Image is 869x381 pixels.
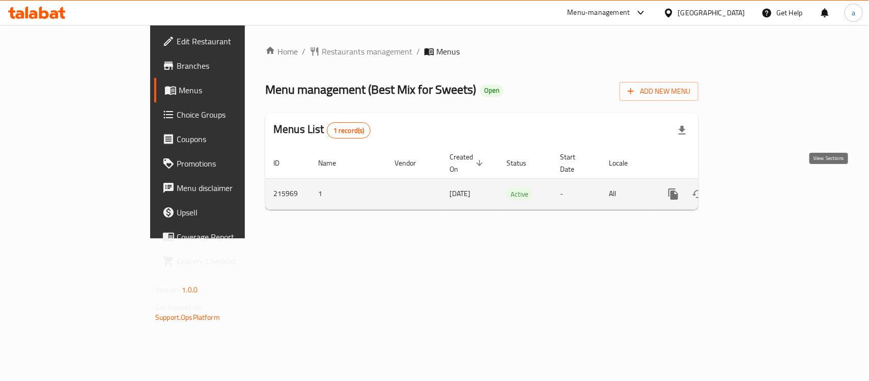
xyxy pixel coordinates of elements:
span: Add New Menu [628,85,690,98]
span: Status [507,157,540,169]
th: Actions [653,148,767,179]
span: Edit Restaurant [177,35,287,47]
span: Name [318,157,349,169]
div: Total records count [327,122,371,139]
a: Grocery Checklist [154,249,295,274]
span: 1.0.0 [182,283,198,296]
span: Menus [436,45,460,58]
a: Menus [154,78,295,102]
span: Get support on: [155,301,202,314]
a: Edit Restaurant [154,29,295,53]
div: Export file [670,118,694,143]
span: Created On [450,151,486,175]
span: Grocery Checklist [177,255,287,267]
li: / [302,45,305,58]
span: Vendor [395,157,429,169]
h2: Menus List [273,122,371,139]
span: Locale [609,157,641,169]
span: a [852,7,855,18]
span: Open [480,86,503,95]
li: / [416,45,420,58]
a: Coverage Report [154,225,295,249]
button: more [661,182,686,206]
span: Coupons [177,133,287,145]
a: Branches [154,53,295,78]
button: Change Status [686,182,710,206]
span: 1 record(s) [327,126,371,135]
span: Upsell [177,206,287,219]
span: [DATE] [450,187,470,200]
a: Coupons [154,127,295,151]
a: Restaurants management [310,45,412,58]
td: - [552,178,601,209]
span: Active [507,188,532,200]
span: Menu management ( Best Mix for Sweets ) [265,78,476,101]
table: enhanced table [265,148,767,210]
td: 1 [310,178,386,209]
a: Menu disclaimer [154,176,295,200]
td: All [601,178,653,209]
span: Coverage Report [177,231,287,243]
a: Promotions [154,151,295,176]
span: Start Date [560,151,588,175]
span: Menu disclaimer [177,182,287,194]
div: Open [480,85,503,97]
nav: breadcrumb [265,45,698,58]
span: Menus [179,84,287,96]
div: Menu-management [568,7,630,19]
span: Restaurants management [322,45,412,58]
span: Choice Groups [177,108,287,121]
span: Branches [177,60,287,72]
a: Choice Groups [154,102,295,127]
span: ID [273,157,293,169]
a: Upsell [154,200,295,225]
button: Add New Menu [620,82,698,101]
div: [GEOGRAPHIC_DATA] [678,7,745,18]
span: Promotions [177,157,287,170]
a: Support.OpsPlatform [155,311,220,324]
span: Version: [155,283,180,296]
